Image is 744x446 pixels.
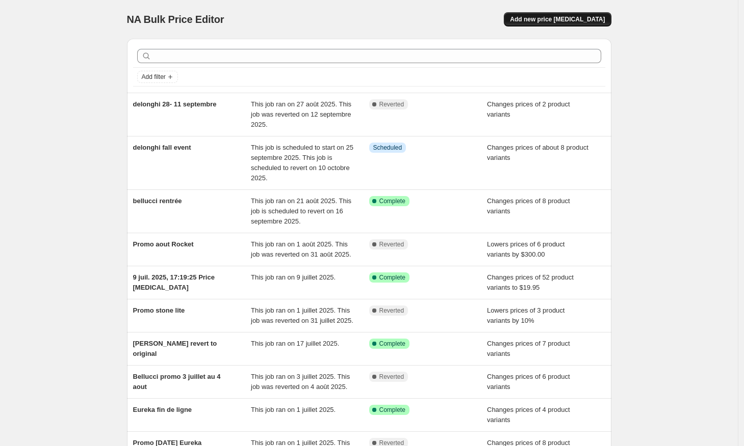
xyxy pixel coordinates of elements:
button: Add filter [137,71,178,83]
span: Reverted [379,100,404,108]
span: Complete [379,197,405,205]
span: This job ran on 21 août 2025. This job is scheduled to revert on 16 septembre 2025. [251,197,351,225]
span: Lowers prices of 3 product variants by 10% [487,306,565,324]
span: Changes prices of 52 product variants to $19.95 [487,273,574,291]
span: Promo stone lite [133,306,185,314]
span: delonghi fall event [133,144,191,151]
span: [PERSON_NAME] revert to original [133,340,217,357]
span: Complete [379,406,405,414]
span: Add new price [MEDICAL_DATA] [510,15,605,23]
span: Complete [379,273,405,282]
span: Changes prices of 7 product variants [487,340,570,357]
span: NA Bulk Price Editor [127,14,224,25]
span: Reverted [379,306,404,315]
span: This job ran on 27 août 2025. This job was reverted on 12 septembre 2025. [251,100,351,128]
span: Complete [379,340,405,348]
span: delonghi 28- 11 septembre [133,100,217,108]
span: Promo aout Rocket [133,240,194,248]
span: Changes prices of 8 product variants [487,197,570,215]
span: This job ran on 3 juillet 2025. This job was reverted on 4 août 2025. [251,373,350,391]
span: Reverted [379,373,404,381]
span: Changes prices of about 8 product variants [487,144,588,161]
span: Add filter [142,73,166,81]
span: Changes prices of 6 product variants [487,373,570,391]
button: Add new price [MEDICAL_DATA] [504,12,611,26]
span: Reverted [379,240,404,248]
span: bellucci rentrée [133,197,182,205]
span: This job ran on 1 août 2025. This job was reverted on 31 août 2025. [251,240,351,258]
span: Changes prices of 4 product variants [487,406,570,424]
span: This job ran on 9 juillet 2025. [251,273,336,281]
span: Changes prices of 2 product variants [487,100,570,118]
span: This job ran on 1 juillet 2025. [251,406,336,413]
span: This job ran on 17 juillet 2025. [251,340,339,347]
span: Eureka fin de ligne [133,406,192,413]
span: Bellucci promo 3 juillet au 4 aout [133,373,221,391]
span: This job ran on 1 juillet 2025. This job was reverted on 31 juillet 2025. [251,306,353,324]
span: This job is scheduled to start on 25 septembre 2025. This job is scheduled to revert on 10 octobr... [251,144,353,182]
span: Scheduled [373,144,402,152]
span: Lowers prices of 6 product variants by $300.00 [487,240,565,258]
span: 9 juil. 2025, 17:19:25 Price [MEDICAL_DATA] [133,273,215,291]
